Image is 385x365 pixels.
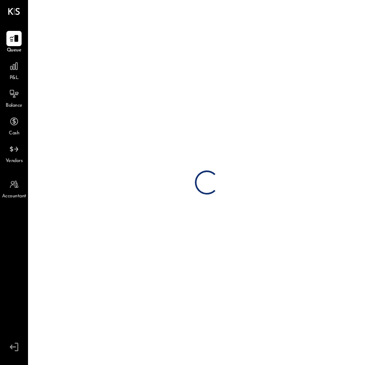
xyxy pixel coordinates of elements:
[0,31,28,54] a: Queue
[0,86,28,109] a: Balance
[6,158,23,165] span: Vendors
[0,59,28,82] a: P&L
[10,75,19,82] span: P&L
[7,47,22,54] span: Queue
[9,130,19,137] span: Cash
[6,102,22,109] span: Balance
[0,114,28,137] a: Cash
[0,142,28,165] a: Vendors
[0,177,28,200] a: Accountant
[2,193,26,200] span: Accountant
